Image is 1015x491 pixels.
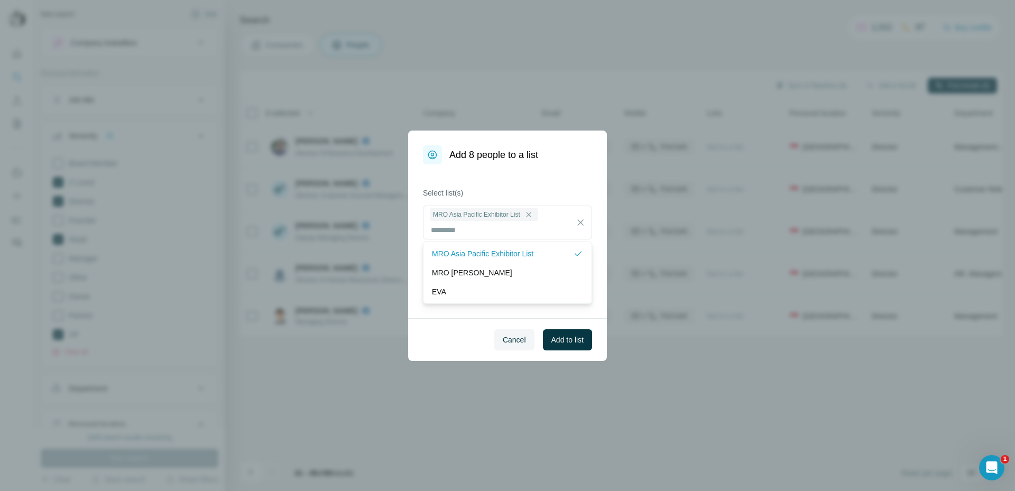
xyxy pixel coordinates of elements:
[494,329,534,350] button: Cancel
[551,335,584,345] span: Add to list
[432,267,512,278] p: MRO [PERSON_NAME]
[432,248,533,259] p: MRO Asia Pacific Exhibitor List
[503,335,526,345] span: Cancel
[543,329,592,350] button: Add to list
[423,188,592,198] label: Select list(s)
[979,455,1004,480] iframe: Intercom live chat
[1001,455,1009,464] span: 1
[430,208,538,221] div: MRO Asia Pacific Exhibitor List
[432,286,446,297] p: EVA
[449,147,538,162] h1: Add 8 people to a list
